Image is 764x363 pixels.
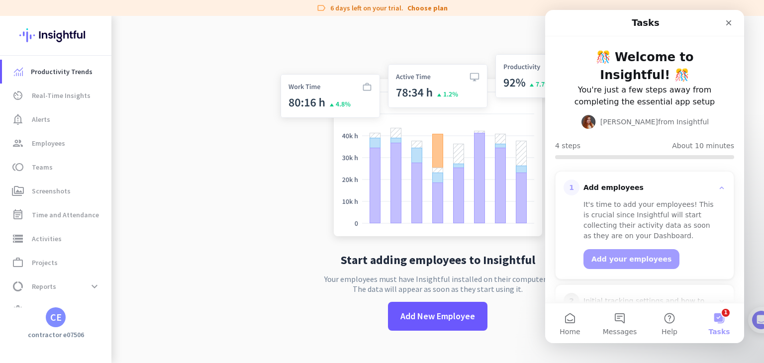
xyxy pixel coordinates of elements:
span: Productivity Trends [31,66,93,78]
i: toll [12,161,24,173]
a: av_timerReal-Time Insights [2,84,111,107]
iframe: Intercom live chat [545,10,744,343]
a: data_usageReportsexpand_more [2,274,111,298]
button: expand_more [86,277,103,295]
span: Add New Employee [400,310,475,323]
span: Settings [32,304,59,316]
p: Your employees must have Insightful installed on their computers. The data will appear as soon as... [324,274,551,294]
a: Choose plan [407,3,448,13]
span: Projects [32,257,58,269]
span: Employees [32,137,65,149]
i: av_timer [12,90,24,101]
i: settings [12,304,24,316]
a: event_noteTime and Attendance [2,203,111,227]
h2: Start adding employees to Insightful [341,254,535,266]
i: label [316,3,326,13]
a: settingsSettings [2,298,111,322]
span: Screenshots [32,185,71,197]
a: tollTeams [2,155,111,179]
div: CE [50,312,62,322]
span: Teams [32,161,53,173]
button: Add New Employee [388,302,487,331]
span: Real-Time Insights [32,90,91,101]
a: work_outlineProjects [2,251,111,274]
img: menu-item [14,67,23,76]
a: perm_mediaScreenshots [2,179,111,203]
i: group [12,137,24,149]
a: groupEmployees [2,131,111,155]
a: storageActivities [2,227,111,251]
i: work_outline [12,257,24,269]
a: notification_importantAlerts [2,107,111,131]
span: Activities [32,233,62,245]
span: Alerts [32,113,50,125]
i: storage [12,233,24,245]
img: Insightful logo [19,16,92,55]
img: no-search-results [273,48,602,246]
a: menu-itemProductivity Trends [2,60,111,84]
i: perm_media [12,185,24,197]
span: Reports [32,280,56,292]
i: notification_important [12,113,24,125]
span: Time and Attendance [32,209,99,221]
i: data_usage [12,280,24,292]
i: event_note [12,209,24,221]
